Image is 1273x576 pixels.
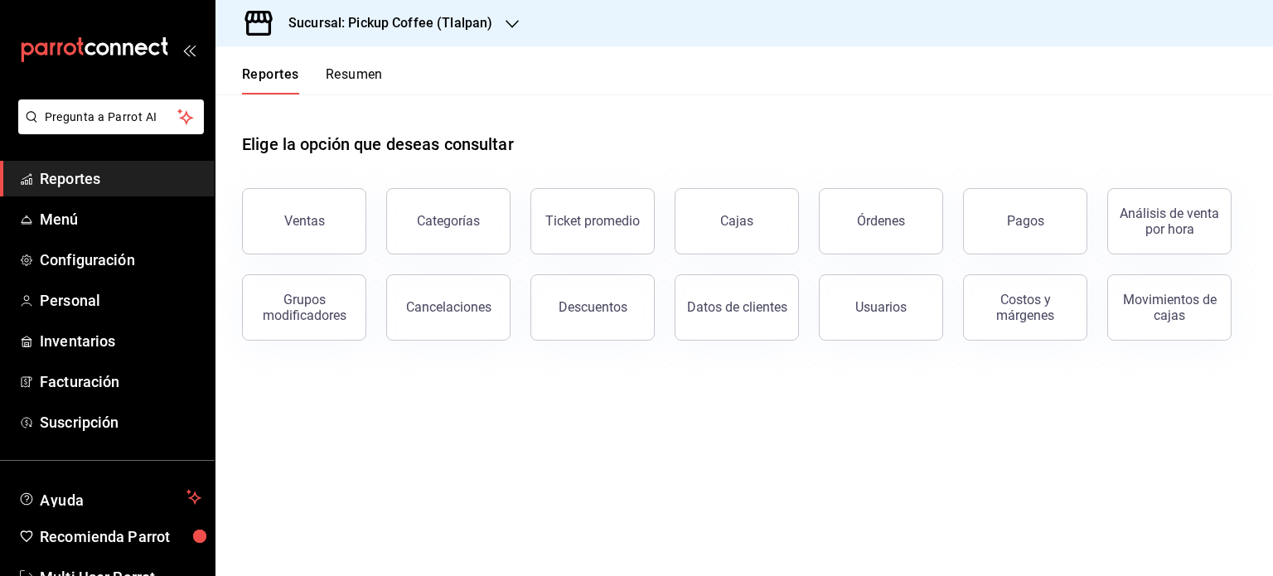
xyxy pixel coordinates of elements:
[386,188,511,254] button: Categorías
[40,208,201,230] span: Menú
[720,211,754,231] div: Cajas
[963,274,1087,341] button: Costos y márgenes
[40,411,201,433] span: Suscripción
[326,66,383,94] button: Resumen
[1107,188,1232,254] button: Análisis de venta por hora
[242,66,383,94] div: navigation tabs
[242,188,366,254] button: Ventas
[242,274,366,341] button: Grupos modificadores
[284,213,325,229] div: Ventas
[242,132,514,157] h1: Elige la opción que deseas consultar
[687,299,787,315] div: Datos de clientes
[182,43,196,56] button: open_drawer_menu
[530,274,655,341] button: Descuentos
[40,289,201,312] span: Personal
[1118,292,1221,323] div: Movimientos de cajas
[406,299,491,315] div: Cancelaciones
[559,299,627,315] div: Descuentos
[530,188,655,254] button: Ticket promedio
[40,487,180,507] span: Ayuda
[1118,206,1221,237] div: Análisis de venta por hora
[40,370,201,393] span: Facturación
[545,213,640,229] div: Ticket promedio
[275,13,492,33] h3: Sucursal: Pickup Coffee (Tlalpan)
[386,274,511,341] button: Cancelaciones
[45,109,178,126] span: Pregunta a Parrot AI
[40,249,201,271] span: Configuración
[12,120,204,138] a: Pregunta a Parrot AI
[40,167,201,190] span: Reportes
[417,213,480,229] div: Categorías
[1007,213,1044,229] div: Pagos
[857,213,905,229] div: Órdenes
[40,330,201,352] span: Inventarios
[18,99,204,134] button: Pregunta a Parrot AI
[963,188,1087,254] button: Pagos
[819,188,943,254] button: Órdenes
[1107,274,1232,341] button: Movimientos de cajas
[675,274,799,341] button: Datos de clientes
[819,274,943,341] button: Usuarios
[974,292,1077,323] div: Costos y márgenes
[675,188,799,254] a: Cajas
[855,299,907,315] div: Usuarios
[40,525,201,548] span: Recomienda Parrot
[253,292,356,323] div: Grupos modificadores
[242,66,299,94] button: Reportes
